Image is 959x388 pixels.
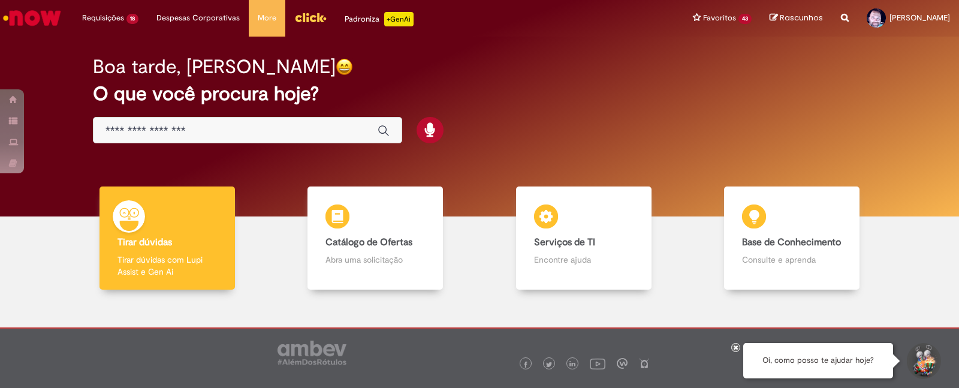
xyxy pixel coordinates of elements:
h2: O que você procura hoje? [93,83,866,104]
a: Tirar dúvidas Tirar dúvidas com Lupi Assist e Gen Ai [63,187,272,290]
p: Abra uma solicitação [325,254,425,266]
span: Favoritos [703,12,736,24]
img: logo_footer_twitter.png [546,362,552,368]
img: click_logo_yellow_360x200.png [294,8,327,26]
span: More [258,12,276,24]
div: Padroniza [345,12,414,26]
a: Rascunhos [770,13,823,24]
img: logo_footer_youtube.png [590,356,605,371]
a: Base de Conhecimento Consulte e aprenda [688,187,897,290]
span: Rascunhos [780,12,823,23]
b: Catálogo de Ofertas [325,236,412,248]
b: Serviços de TI [534,236,595,248]
button: Iniciar Conversa de Suporte [905,343,941,379]
p: Encontre ajuda [534,254,634,266]
img: logo_footer_linkedin.png [569,361,575,368]
a: Serviços de TI Encontre ajuda [479,187,688,290]
span: [PERSON_NAME] [889,13,950,23]
img: logo_footer_facebook.png [523,362,529,368]
b: Tirar dúvidas [117,236,172,248]
span: Despesas Corporativas [156,12,240,24]
span: 43 [738,14,752,24]
a: Catálogo de Ofertas Abra uma solicitação [272,187,480,290]
span: Requisições [82,12,124,24]
div: Oi, como posso te ajudar hoje? [743,343,893,378]
img: happy-face.png [336,58,353,76]
img: ServiceNow [1,6,63,30]
img: logo_footer_ambev_rotulo_gray.png [278,341,346,365]
p: Tirar dúvidas com Lupi Assist e Gen Ai [117,254,217,278]
h2: Boa tarde, [PERSON_NAME] [93,56,336,77]
p: +GenAi [384,12,414,26]
img: logo_footer_workplace.png [617,358,628,369]
p: Consulte e aprenda [742,254,842,266]
img: logo_footer_naosei.png [639,358,650,369]
span: 18 [126,14,138,24]
b: Base de Conhecimento [742,236,841,248]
